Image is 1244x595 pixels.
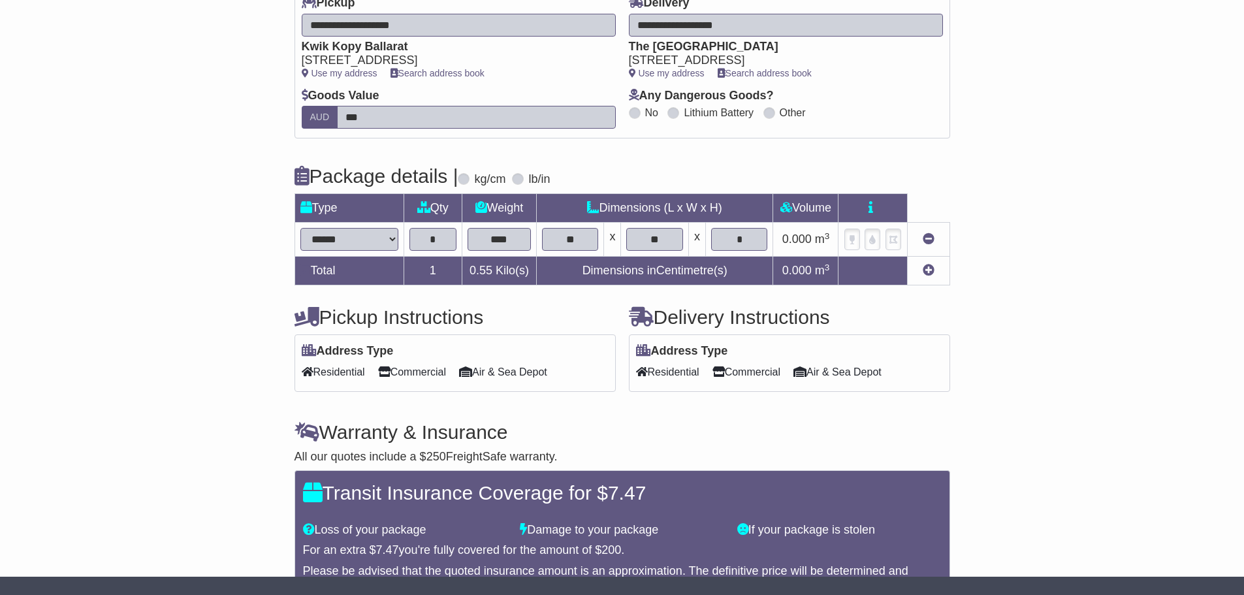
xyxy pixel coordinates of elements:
[459,362,547,382] span: Air & Sea Depot
[629,40,930,54] div: The [GEOGRAPHIC_DATA]
[404,257,462,285] td: 1
[815,233,830,246] span: m
[825,263,830,272] sup: 3
[923,264,934,277] a: Add new item
[474,172,505,187] label: kg/cm
[780,106,806,119] label: Other
[923,233,934,246] a: Remove this item
[684,106,754,119] label: Lithium Battery
[302,106,338,129] label: AUD
[376,543,399,556] span: 7.47
[462,257,536,285] td: Kilo(s)
[404,194,462,223] td: Qty
[295,257,404,285] td: Total
[629,68,705,78] a: Use my address
[604,223,621,257] td: x
[712,362,780,382] span: Commercial
[302,40,603,54] div: Kwik Kopy Ballarat
[295,421,950,443] h4: Warranty & Insurance
[718,68,812,78] a: Search address book
[302,344,394,359] label: Address Type
[645,106,658,119] label: No
[629,89,774,103] label: Any Dangerous Goods?
[302,89,379,103] label: Goods Value
[536,257,773,285] td: Dimensions in Centimetre(s)
[608,482,646,504] span: 7.47
[302,68,377,78] a: Use my address
[303,543,942,558] div: For an extra $ you're fully covered for the amount of $ .
[773,194,838,223] td: Volume
[793,362,882,382] span: Air & Sea Depot
[295,306,616,328] h4: Pickup Instructions
[636,362,699,382] span: Residential
[295,194,404,223] td: Type
[815,264,830,277] span: m
[303,482,942,504] h4: Transit Insurance Coverage for $
[462,194,536,223] td: Weight
[536,194,773,223] td: Dimensions (L x W x H)
[296,523,514,538] div: Loss of your package
[295,450,950,464] div: All our quotes include a $ FreightSafe warranty.
[636,344,728,359] label: Address Type
[295,165,458,187] h4: Package details |
[629,54,930,68] div: [STREET_ADDRESS]
[378,362,446,382] span: Commercial
[782,233,812,246] span: 0.000
[470,264,492,277] span: 0.55
[629,306,950,328] h4: Delivery Instructions
[391,68,485,78] a: Search address book
[825,231,830,241] sup: 3
[731,523,948,538] div: If your package is stolen
[601,543,621,556] span: 200
[513,523,731,538] div: Damage to your package
[302,362,365,382] span: Residential
[782,264,812,277] span: 0.000
[302,54,603,68] div: [STREET_ADDRESS]
[426,450,446,463] span: 250
[303,564,942,592] div: Please be advised that the quoted insurance amount is an approximation. The definitive price will...
[688,223,705,257] td: x
[528,172,550,187] label: lb/in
